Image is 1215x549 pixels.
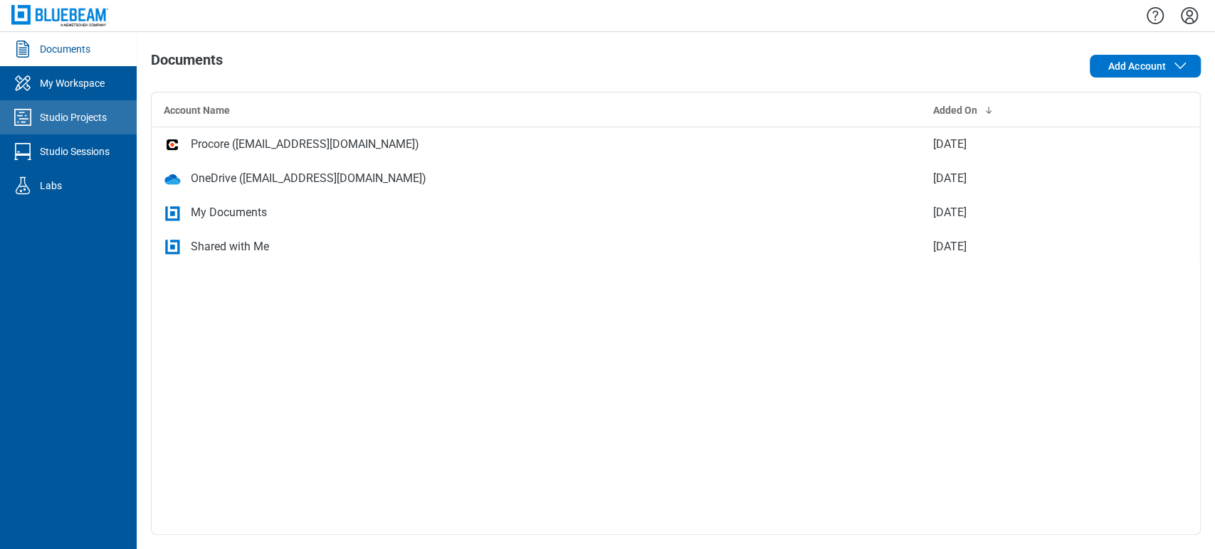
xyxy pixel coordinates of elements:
[11,72,34,95] svg: My Workspace
[922,196,1131,230] td: [DATE]
[40,178,62,193] div: Labs
[40,76,105,90] div: My Workspace
[11,140,34,163] svg: Studio Sessions
[164,103,910,117] div: Account Name
[11,38,34,60] svg: Documents
[922,230,1131,264] td: [DATE]
[11,5,108,26] img: Bluebeam, Inc.
[11,174,34,197] svg: Labs
[40,144,110,159] div: Studio Sessions
[922,161,1131,196] td: [DATE]
[152,92,1200,264] table: bb-data-table
[191,204,267,221] div: My Documents
[40,110,107,124] div: Studio Projects
[151,52,223,75] h1: Documents
[40,42,90,56] div: Documents
[933,103,1120,117] div: Added On
[191,170,426,187] div: OneDrive ([EMAIL_ADDRESS][DOMAIN_NAME])
[11,106,34,129] svg: Studio Projects
[1108,59,1166,73] span: Add Account
[191,238,269,255] div: Shared with Me
[191,136,419,153] div: Procore ([EMAIL_ADDRESS][DOMAIN_NAME])
[1090,55,1201,78] button: Add Account
[922,127,1131,161] td: [DATE]
[1178,4,1201,28] button: Settings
